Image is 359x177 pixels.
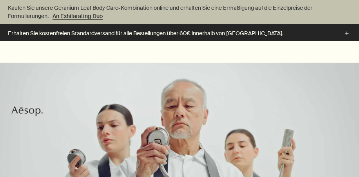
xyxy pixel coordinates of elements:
[51,12,104,20] a: An Exhilarating Duo
[11,105,43,119] a: Aesop
[8,4,351,20] p: Kaufen Sie unsere Geranium Leaf Body Care-Kombination online und erhalten Sie eine Ermäßigung auf...
[8,29,335,38] p: Erhalten Sie kostenfreien Standardversand für alle Bestellungen über 60€ innerhalb von [GEOGRAPHI...
[8,29,351,38] button: Erhalten Sie kostenfreien Standardversand für alle Bestellungen über 60€ innerhalb von [GEOGRAPHI...
[11,105,43,117] svg: Aesop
